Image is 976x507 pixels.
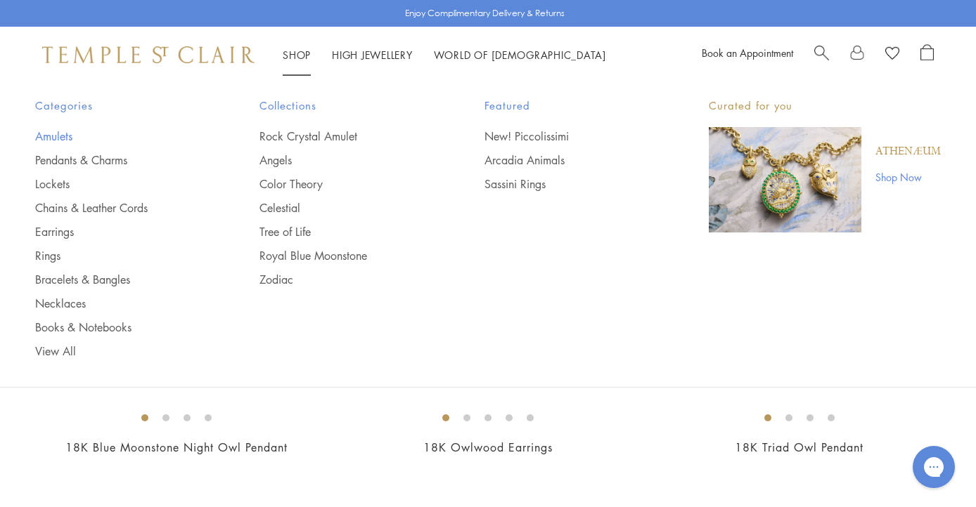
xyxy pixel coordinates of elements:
a: Lockets [35,176,203,192]
a: ShopShop [283,48,311,62]
span: Categories [35,97,203,114]
a: 18K Owlwood Earrings [423,440,553,455]
a: Chains & Leather Cords [35,200,203,216]
a: Rings [35,248,203,263]
a: Books & Notebooks [35,320,203,335]
a: Open Shopping Bag [920,44,934,65]
a: Color Theory [259,176,428,192]
a: Rock Crystal Amulet [259,129,428,144]
a: Royal Blue Moonstone [259,248,428,263]
span: Collections [259,97,428,114]
a: Tree of Life [259,224,428,239]
iframe: Gorgias live chat messenger [906,441,962,493]
a: Amulets [35,129,203,144]
a: Arcadia Animals [484,152,653,168]
a: World of [DEMOGRAPHIC_DATA]World of [DEMOGRAPHIC_DATA] [434,48,606,62]
a: Angels [259,152,428,168]
a: Shop Now [875,169,941,185]
a: Book an Appointment [702,46,793,60]
a: 18K Blue Moonstone Night Owl Pendant [65,440,288,455]
a: New! Piccolissimi [484,129,653,144]
span: Featured [484,97,653,114]
a: Athenæum [875,144,941,159]
a: Bracelets & Bangles [35,272,203,287]
p: Enjoy Complimentary Delivery & Returns [405,6,565,20]
a: Pendants & Charms [35,152,203,168]
a: Zodiac [259,272,428,287]
a: High JewelleryHigh Jewellery [332,48,413,62]
a: Search [814,44,829,65]
nav: Main navigation [283,46,606,64]
a: Celestial [259,200,428,216]
a: Sassini Rings [484,176,653,192]
img: Temple St. Clair [42,46,255,63]
a: View All [35,343,203,359]
a: Necklaces [35,296,203,311]
a: 18K Triad Owl Pendant [735,440,863,455]
p: Curated for you [709,97,941,114]
a: Earrings [35,224,203,239]
a: View Wishlist [885,44,899,65]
